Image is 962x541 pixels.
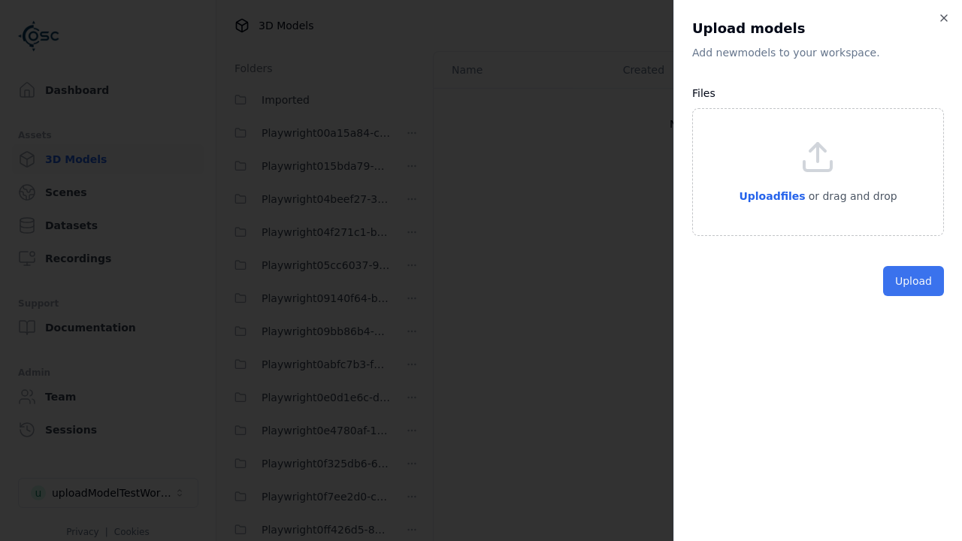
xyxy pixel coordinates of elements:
[739,190,805,202] span: Upload files
[806,187,897,205] p: or drag and drop
[692,18,944,39] h2: Upload models
[692,87,715,99] label: Files
[883,266,944,296] button: Upload
[692,45,944,60] p: Add new model s to your workspace.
